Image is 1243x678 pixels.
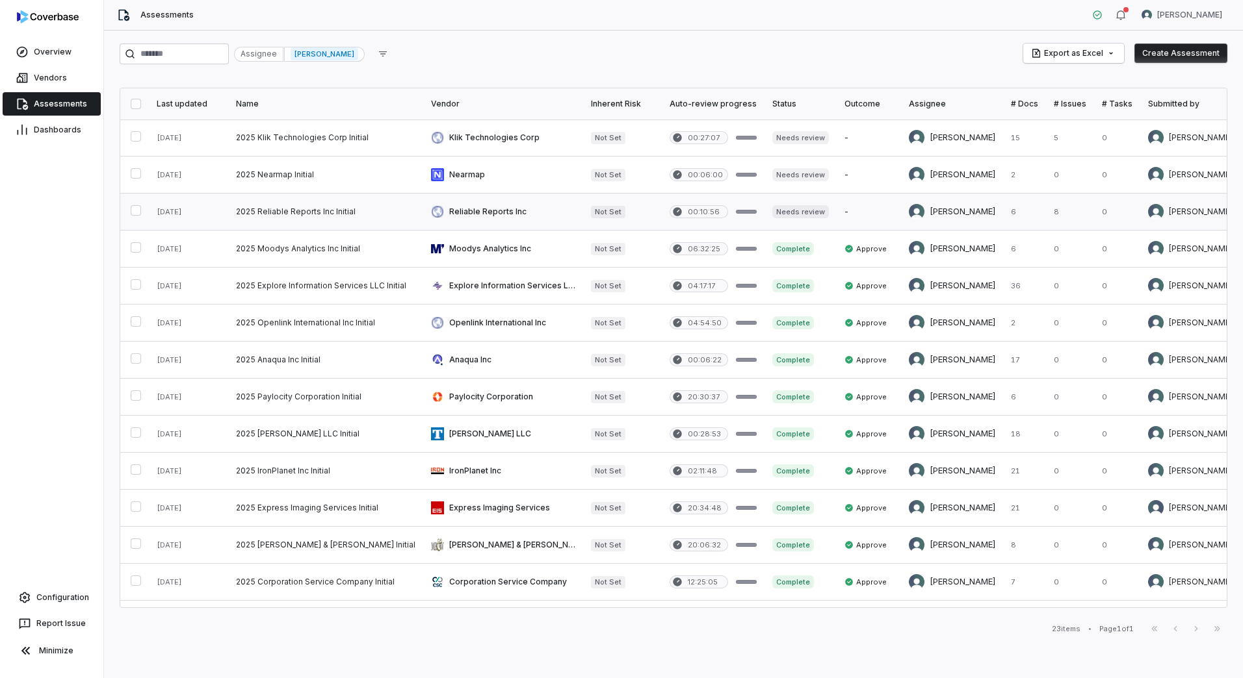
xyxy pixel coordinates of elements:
div: [PERSON_NAME] [284,47,365,62]
img: Sean Wozniak avatar [1148,167,1164,182]
button: Sean Wozniak avatar[PERSON_NAME] [1134,5,1230,25]
div: Assignee [234,47,283,62]
span: Report Issue [36,618,86,629]
img: Sean Wozniak avatar [1148,537,1164,553]
span: Minimize [39,646,73,656]
div: # Tasks [1102,99,1132,109]
img: Sean Wozniak avatar [909,500,924,516]
img: Sean Wozniak avatar [909,574,924,590]
div: Assignee [909,99,995,109]
div: Inherent Risk [591,99,654,109]
td: - [837,194,901,231]
img: Sean Wozniak avatar [1148,463,1164,479]
img: Sean Wozniak avatar [909,463,924,479]
span: Dashboards [34,125,81,135]
img: Sean Wozniak avatar [909,278,924,294]
a: Assessments [3,92,101,116]
div: Last updated [157,99,220,109]
span: Assessments [34,99,87,109]
div: Submitted by [1148,99,1233,109]
div: Auto-review progress [670,99,757,109]
td: - [837,157,901,194]
a: Vendors [3,66,101,90]
div: Name [236,99,415,109]
button: Minimize [5,638,98,664]
span: [PERSON_NAME] [291,47,358,60]
span: Vendors [34,73,67,83]
div: 23 items [1052,624,1080,634]
img: logo-D7KZi-bG.svg [17,10,79,23]
button: Report Issue [5,612,98,635]
img: Sean Wozniak avatar [1148,204,1164,220]
span: Configuration [36,592,89,603]
span: Assessments [140,10,194,20]
span: [PERSON_NAME] [1157,10,1222,20]
div: # Docs [1011,99,1038,109]
img: Sean Wozniak avatar [909,426,924,442]
img: Sean Wozniak avatar [909,204,924,220]
td: - [837,119,901,157]
img: Sean Wozniak avatar [1148,130,1164,145]
img: Sean Wozniak avatar [1148,389,1164,405]
a: Configuration [5,586,98,609]
div: Outcome [844,99,893,109]
img: Sean Wozniak avatar [909,130,924,145]
img: Sean Wozniak avatar [1142,10,1152,20]
img: Sean Wozniak avatar [909,537,924,553]
img: Sean Wozniak avatar [1148,315,1164,331]
a: Dashboards [3,118,101,142]
button: Create Assessment [1134,44,1227,63]
div: • [1088,624,1092,633]
img: Sean Wozniak avatar [909,241,924,257]
span: Overview [34,47,72,57]
img: Sean Wozniak avatar [1148,278,1164,294]
img: Sean Wozniak avatar [909,167,924,182]
img: Melanie Lorent avatar [1148,500,1164,516]
img: Sean Wozniak avatar [1148,352,1164,368]
div: Status [772,99,829,109]
div: # Issues [1054,99,1086,109]
div: Vendor [431,99,575,109]
img: Sean Wozniak avatar [1148,426,1164,442]
div: Page 1 of 1 [1099,624,1134,634]
img: Sean Wozniak avatar [909,315,924,331]
img: Sean Wozniak avatar [1148,574,1164,590]
img: Sean Wozniak avatar [909,352,924,368]
a: Overview [3,40,101,64]
img: Sean Wozniak avatar [1148,241,1164,257]
button: Export as Excel [1023,44,1124,63]
img: Sean Wozniak avatar [909,389,924,405]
